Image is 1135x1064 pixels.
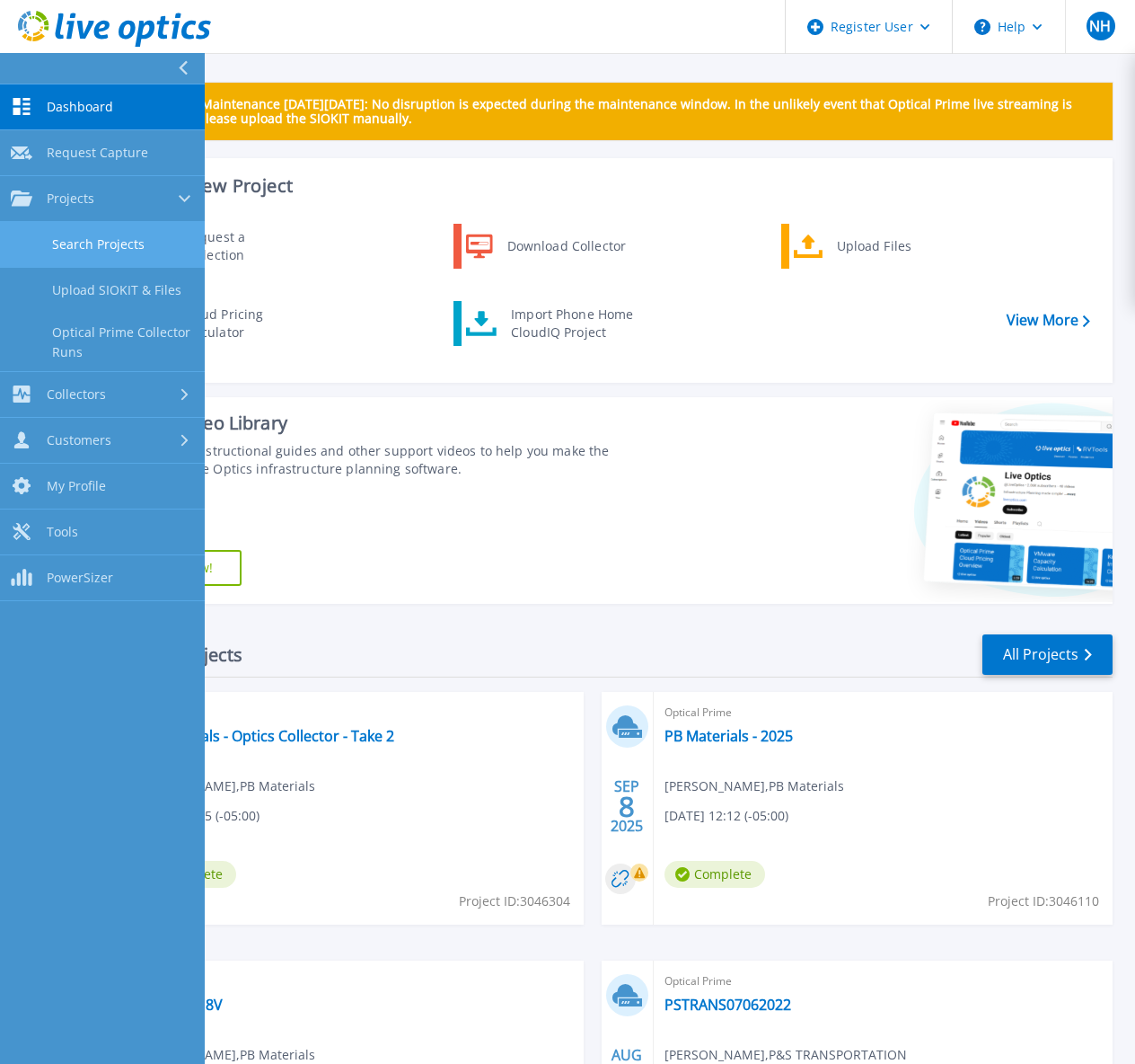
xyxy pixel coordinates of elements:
div: Request a Collection [175,228,306,264]
span: My Profile [47,478,106,494]
span: Optical Prime [664,703,1102,723]
a: PB Materials - 2025 [664,727,793,745]
a: View More [1007,312,1090,329]
span: Collectors [47,386,106,403]
h3: Start a New Project [128,176,1089,196]
span: Tools [47,524,78,540]
div: SEP 2025 [610,774,644,839]
a: Download Collector [453,224,638,269]
span: NH [1089,19,1111,33]
span: PowerSizer [47,570,113,586]
span: [DATE] 12:12 (-05:00) [664,806,788,826]
a: PSTRANS07062022 [664,996,791,1014]
span: Project ID: 3046110 [988,891,1099,911]
div: Support Video Library [105,412,638,435]
p: Scheduled Maintenance [DATE][DATE]: No disruption is expected during the maintenance window. In t... [134,97,1098,126]
div: Find tutorials, instructional guides and other support videos to help you make the most of your L... [105,442,638,478]
a: All Projects [982,634,1113,675]
a: PB Materials - Optics Collector - Take 2 [136,727,394,745]
span: Project ID: 3046304 [459,891,570,911]
div: Upload Files [828,228,961,264]
span: Request Capture [47,145,148,161]
span: 8 [619,799,635,814]
div: Download Collector [498,228,634,264]
span: Optical Prime [664,971,1102,991]
span: Customers [47,432,111,448]
span: Optical Prime [136,971,573,991]
a: Request a Collection [127,224,311,269]
span: Projects [47,191,94,207]
a: Upload Files [781,224,965,269]
span: [PERSON_NAME] , PB Materials [136,776,315,796]
span: Complete [664,861,765,888]
div: Import Phone Home CloudIQ Project [502,306,642,341]
div: Cloud Pricing Calculator [173,306,306,341]
span: [PERSON_NAME] , PB Materials [664,776,844,796]
a: Cloud Pricing Calculator [127,301,311,346]
span: Optical Prime [136,703,573,723]
span: Dashboard [47,99,113,115]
